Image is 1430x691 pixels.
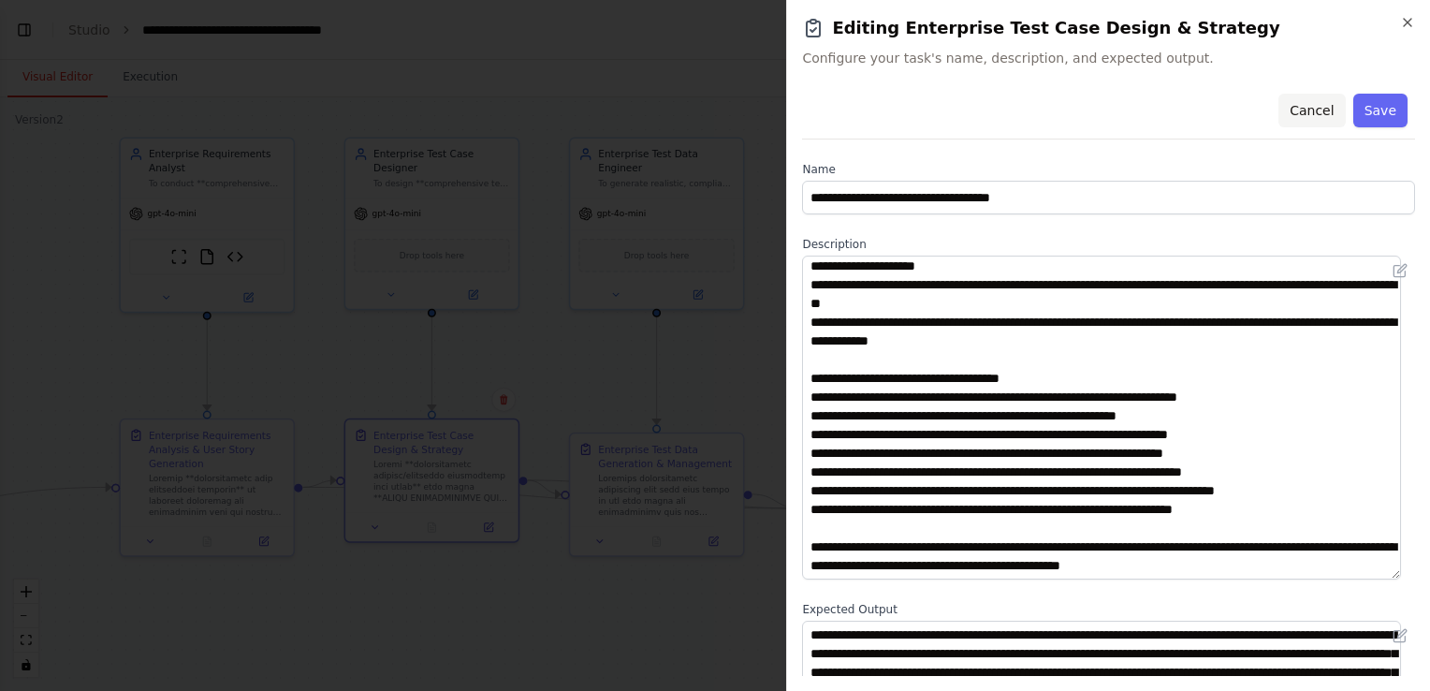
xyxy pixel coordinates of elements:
button: Open in editor [1389,625,1411,647]
label: Name [802,162,1415,177]
h2: Editing Enterprise Test Case Design & Strategy [802,15,1415,41]
label: Description [802,237,1415,252]
span: Configure your task's name, description, and expected output. [802,49,1415,67]
button: Open in editor [1389,259,1411,282]
label: Expected Output [802,602,1415,617]
button: Cancel [1278,94,1345,127]
button: Save [1353,94,1408,127]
